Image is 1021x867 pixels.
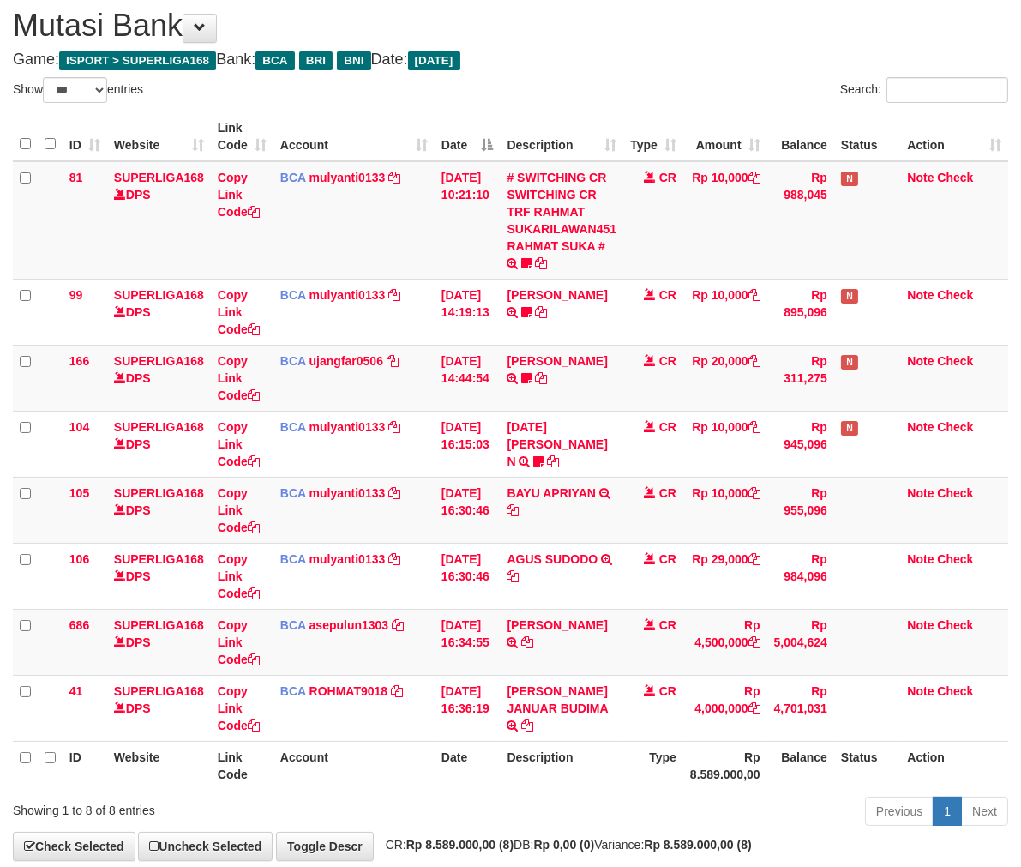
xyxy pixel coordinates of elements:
td: [DATE] 14:19:13 [435,279,501,345]
a: Copy AGUS SUDODO to clipboard [507,569,519,583]
h4: Game: Bank: Date: [13,51,1008,69]
a: Copy ROHMAT9018 to clipboard [391,684,403,698]
th: Rp 8.589.000,00 [683,741,767,790]
td: Rp 988,045 [767,161,834,280]
a: mulyanti0133 [309,288,386,302]
a: SUPERLIGA168 [114,486,204,500]
th: Action [900,741,1008,790]
span: BCA [280,618,306,632]
td: [DATE] 16:36:19 [435,675,501,741]
a: 1 [933,797,962,826]
a: Note [907,288,934,302]
a: [PERSON_NAME] JANUAR BUDIMA [507,684,608,715]
a: Copy Rp 20,000 to clipboard [748,354,760,368]
a: ujangfar0506 [309,354,383,368]
th: Description: activate to sort column ascending [500,112,623,161]
a: Copy YOEL JANUAR BUDIMA to clipboard [521,719,533,732]
td: Rp 10,000 [683,161,767,280]
a: Copy mulyanti0133 to clipboard [388,552,400,566]
span: BCA [280,552,306,566]
a: mulyanti0133 [309,552,386,566]
span: CR: DB: Variance: [377,838,752,852]
a: Copy Link Code [218,354,260,402]
span: BNI [337,51,370,70]
th: Balance [767,741,834,790]
a: SUPERLIGA168 [114,684,204,698]
span: CR [659,354,676,368]
a: Copy Rp 10,000 to clipboard [748,171,760,184]
a: BAYU APRIYAN [507,486,595,500]
th: Status [834,112,900,161]
a: Copy Link Code [218,618,260,666]
a: Check [937,618,973,632]
a: Copy Rp 10,000 to clipboard [748,288,760,302]
a: Note [907,618,934,632]
a: Copy Rp 10,000 to clipboard [748,486,760,500]
strong: Rp 0,00 (0) [533,838,594,852]
a: SUPERLIGA168 [114,420,204,434]
a: [PERSON_NAME] [507,354,607,368]
h1: Mutasi Bank [13,9,1008,43]
a: SUPERLIGA168 [114,171,204,184]
th: Link Code [211,741,273,790]
th: Description [500,741,623,790]
th: Amount: activate to sort column ascending [683,112,767,161]
span: 104 [69,420,89,434]
a: Copy mulyanti0133 to clipboard [388,420,400,434]
th: Date: activate to sort column descending [435,112,501,161]
a: Check [937,354,973,368]
strong: Rp 8.589.000,00 (8) [644,838,751,852]
strong: Rp 8.589.000,00 (8) [406,838,514,852]
td: DPS [107,675,211,741]
td: [DATE] 16:15:03 [435,411,501,477]
a: Note [907,354,934,368]
a: Copy Link Code [218,288,260,336]
a: Copy ZUL FIRMAN N to clipboard [547,455,559,468]
a: Note [907,552,934,566]
th: Balance [767,112,834,161]
a: Check [937,420,973,434]
th: Account: activate to sort column ascending [273,112,435,161]
a: Copy Rp 29,000 to clipboard [748,552,760,566]
td: Rp 20,000 [683,345,767,411]
th: Website: activate to sort column ascending [107,112,211,161]
td: Rp 10,000 [683,477,767,543]
th: Type: activate to sort column ascending [623,112,683,161]
th: ID [63,741,107,790]
span: BCA [255,51,294,70]
td: [DATE] 10:21:10 [435,161,501,280]
span: BCA [280,420,306,434]
div: Showing 1 to 8 of 8 entries [13,795,412,819]
td: [DATE] 16:30:46 [435,543,501,609]
th: Link Code: activate to sort column ascending [211,112,273,161]
a: Copy mulyanti0133 to clipboard [388,171,400,184]
a: Check [937,171,973,184]
span: 105 [69,486,89,500]
td: DPS [107,345,211,411]
th: ID: activate to sort column ascending [63,112,107,161]
span: BCA [280,354,306,368]
a: [DATE] [PERSON_NAME] N [507,420,607,468]
td: Rp 4,500,000 [683,609,767,675]
span: BCA [280,684,306,698]
th: Date [435,741,501,790]
th: Action: activate to sort column ascending [900,112,1008,161]
span: CR [659,552,676,566]
span: CR [659,684,676,698]
a: asepulun1303 [309,618,389,632]
a: Check [937,684,973,698]
td: Rp 10,000 [683,279,767,345]
span: CR [659,486,676,500]
span: BCA [280,171,306,184]
span: Has Note [841,289,858,304]
a: Copy Link Code [218,552,260,600]
td: Rp 955,096 [767,477,834,543]
span: BRI [299,51,333,70]
span: 166 [69,354,89,368]
span: 686 [69,618,89,632]
span: 106 [69,552,89,566]
td: DPS [107,477,211,543]
td: [DATE] 14:44:54 [435,345,501,411]
a: Note [907,171,934,184]
a: Copy # SWITCHING CR SWITCHING CR TRF RAHMAT SUKARILAWAN451 RAHMAT SUKA # to clipboard [535,256,547,270]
